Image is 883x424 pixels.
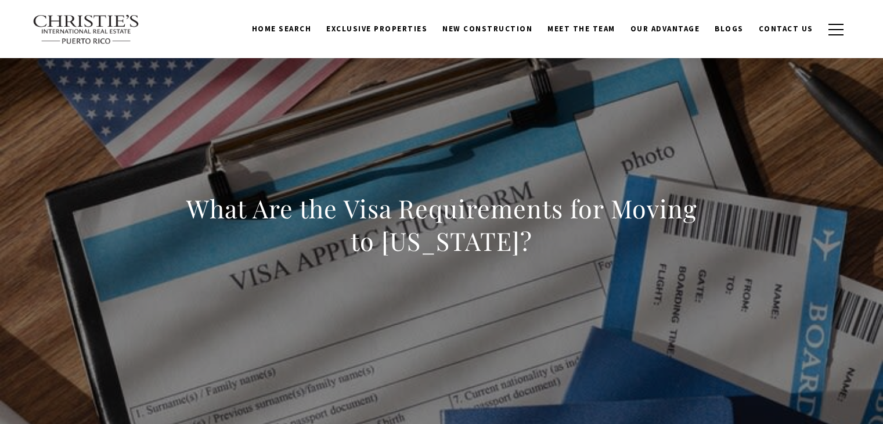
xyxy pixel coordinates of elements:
[319,18,435,40] a: Exclusive Properties
[435,18,540,40] a: New Construction
[623,18,708,40] a: Our Advantage
[33,15,140,45] img: Christie's International Real Estate text transparent background
[707,18,751,40] a: Blogs
[186,192,698,257] h1: What Are the Visa Requirements for Moving to [US_STATE]?
[244,18,319,40] a: Home Search
[540,18,623,40] a: Meet the Team
[715,24,744,34] span: Blogs
[630,24,700,34] span: Our Advantage
[442,24,532,34] span: New Construction
[326,24,427,34] span: Exclusive Properties
[759,24,813,34] span: Contact Us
